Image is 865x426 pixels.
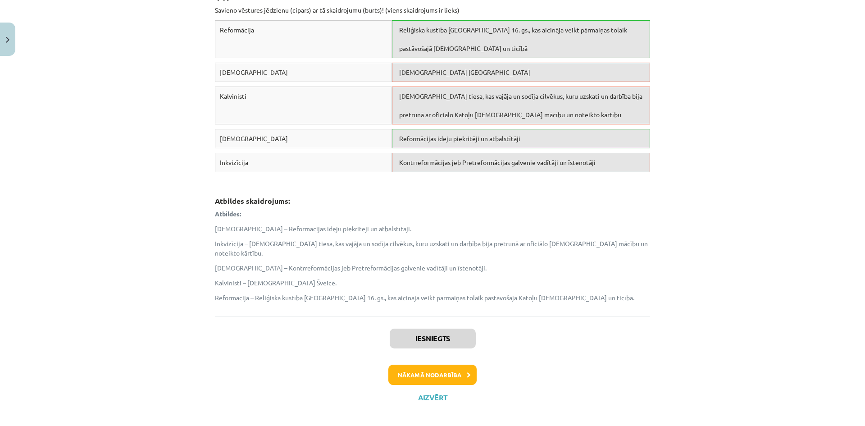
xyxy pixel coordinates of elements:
[215,239,650,258] p: Inkvizīcija – [DEMOGRAPHIC_DATA] tiesa, kas vajāja un sodīja cilvēkus, kuru uzskati un darbība bi...
[392,87,650,124] div: [DEMOGRAPHIC_DATA] tiesa, kas vajāja un sodīja cilvēkus, kuru uzskati un darbība bija pretrunā ar...
[215,278,650,288] p: Kalvinisti – [DEMOGRAPHIC_DATA] Šveicē.
[215,20,392,58] div: Reformācija
[215,5,650,15] p: Savieno vēstures jēdzienu (cipars) ar tā skaidrojumu (burts)! (viens skaidrojums ir lieks)
[215,293,650,302] p: Reformācija – Reliģiska kustība [GEOGRAPHIC_DATA] 16. gs., kas aicināja veikt pārmaiņas tolaik pa...
[392,129,650,148] div: Reformācijas ideju piekritēji un atbalstītāji
[215,63,392,82] div: [DEMOGRAPHIC_DATA]
[390,329,476,348] button: Iesniegts
[215,210,241,218] strong: Atbildes:
[388,365,477,385] button: Nākamā nodarbība
[215,87,392,124] div: Kalvinisti
[415,393,450,402] button: Aizvērt
[215,263,650,273] p: [DEMOGRAPHIC_DATA] – Kontrreformācijas jeb Pretreformācijas galvenie vadītāji un īstenotāji.
[392,20,650,58] div: Reliģiska kustība [GEOGRAPHIC_DATA] 16. gs., kas aicināja veikt pārmaiņas tolaik pastāvošajā [DEM...
[215,190,650,206] h3: Atbildes skaidrojums:
[392,153,650,172] div: Kontrreformācijas jeb Pretreformācijas galvenie vadītāji un īstenotāji
[215,129,392,148] div: [DEMOGRAPHIC_DATA]
[6,37,9,43] img: icon-close-lesson-0947bae3869378f0d4975bcd49f059093ad1ed9edebbc8119c70593378902aed.svg
[215,224,650,234] p: [DEMOGRAPHIC_DATA] – Reformācijas ideju piekritēji un atbalstītāji.
[392,63,650,82] div: [DEMOGRAPHIC_DATA] [GEOGRAPHIC_DATA]
[215,153,392,172] div: Inkvizīcija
